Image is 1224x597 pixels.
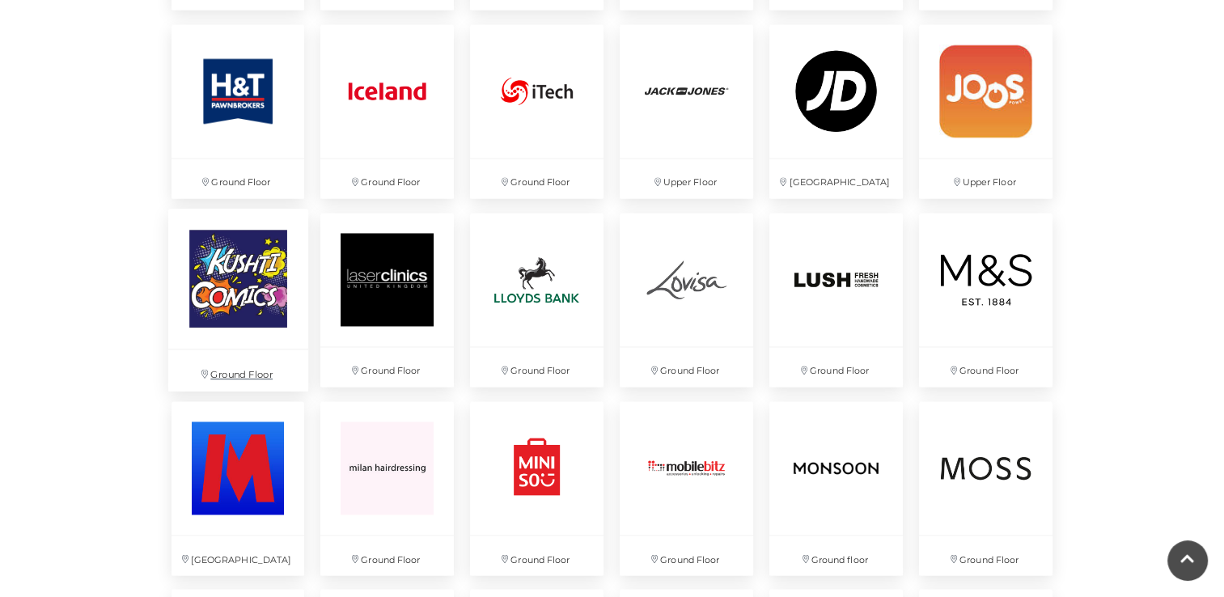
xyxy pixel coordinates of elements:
p: [GEOGRAPHIC_DATA] [769,159,903,198]
a: Ground Floor [761,205,911,395]
p: Ground Floor [620,536,753,575]
p: Ground Floor [769,347,903,387]
p: Upper Floor [620,159,753,198]
img: Laser Clinic [320,213,454,346]
p: Ground Floor [167,349,307,391]
p: Ground Floor [620,347,753,387]
a: Ground Floor [911,205,1061,395]
a: Laser Clinic Ground Floor [312,205,462,395]
a: Ground Floor [462,393,612,583]
a: Upper Floor [612,16,761,206]
p: Ground floor [769,536,903,575]
p: Ground Floor [320,347,454,387]
a: Ground Floor [911,393,1061,583]
a: Ground Floor [612,393,761,583]
a: Ground Floor [462,16,612,206]
p: Ground Floor [470,347,604,387]
p: Ground Floor [919,347,1052,387]
p: Ground Floor [320,536,454,575]
a: [GEOGRAPHIC_DATA] [761,16,911,206]
a: [GEOGRAPHIC_DATA] [163,393,313,583]
p: Ground Floor [919,536,1052,575]
a: Upper Floor [911,16,1061,206]
a: Ground Floor [462,205,612,395]
p: Ground Floor [320,159,454,198]
a: Ground Floor [163,16,313,206]
a: Ground floor [761,393,911,583]
a: Ground Floor [312,393,462,583]
p: [GEOGRAPHIC_DATA] [172,536,305,575]
p: Upper Floor [919,159,1052,198]
a: Ground Floor [612,205,761,395]
a: Ground Floor [312,16,462,206]
p: Ground Floor [470,159,604,198]
a: Ground Floor [159,200,316,400]
p: Ground Floor [470,536,604,575]
p: Ground Floor [172,159,305,198]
